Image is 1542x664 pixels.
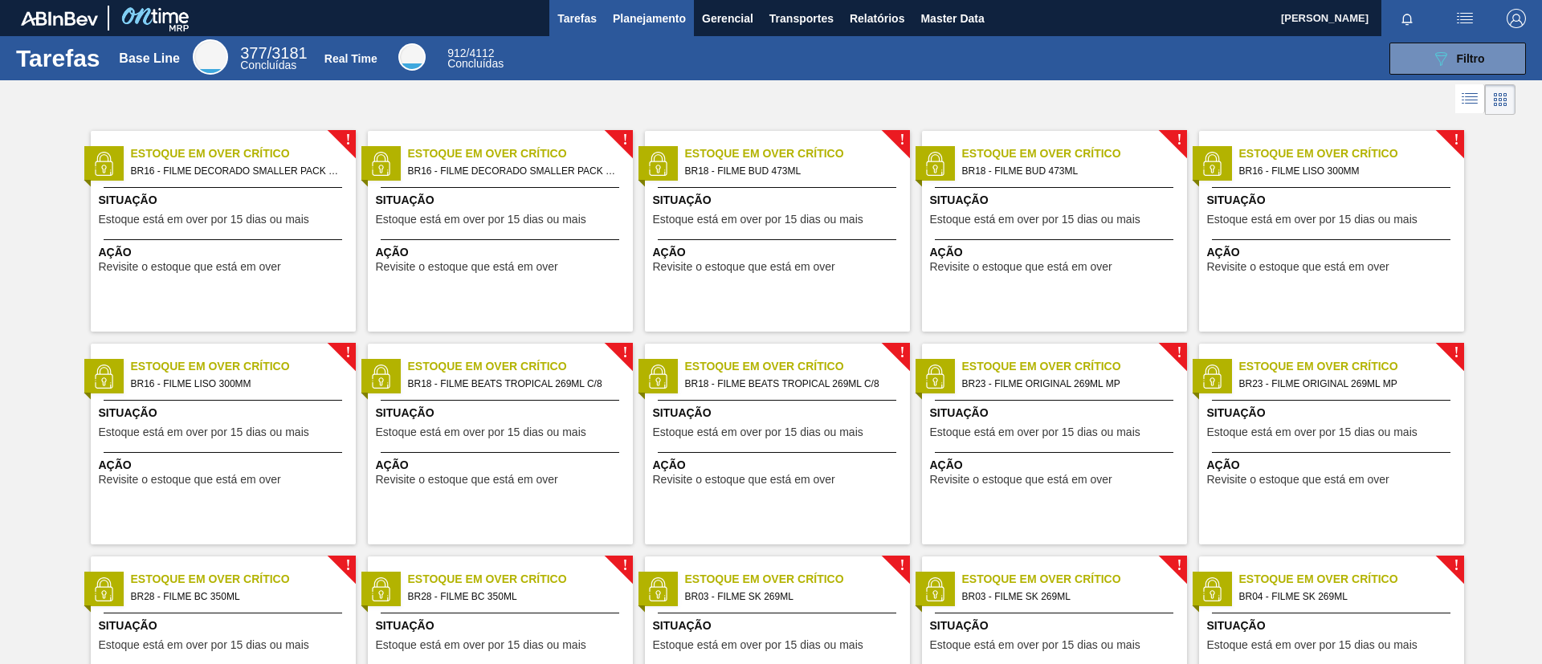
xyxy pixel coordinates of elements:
[622,347,627,359] span: !
[99,261,281,273] span: Revisite o estoque que está em over
[1389,43,1526,75] button: Filtro
[1177,347,1181,359] span: !
[930,639,1140,651] span: Estoque está em over por 15 dias ou mais
[685,375,897,393] span: BR18 - FILME BEATS TROPICAL 269ML C/8
[613,9,686,28] span: Planejamento
[923,152,947,176] img: status
[930,405,1183,422] span: Situação
[622,134,627,146] span: !
[653,214,863,226] span: Estoque está em over por 15 dias ou mais
[930,192,1183,209] span: Situação
[376,617,629,634] span: Situação
[1207,405,1460,422] span: Situação
[1207,457,1460,474] span: Ação
[99,244,352,261] span: Ação
[92,365,116,389] img: status
[240,47,307,71] div: Base Line
[99,639,309,651] span: Estoque está em over por 15 dias ou mais
[646,365,670,389] img: status
[1455,84,1485,115] div: Visão em Lista
[1207,214,1418,226] span: Estoque está em over por 15 dias ou mais
[1454,560,1458,572] span: !
[408,375,620,393] span: BR18 - FILME BEATS TROPICAL 269ML C/8
[1239,375,1451,393] span: BR23 - FILME ORIGINAL 269ML MP
[930,426,1140,438] span: Estoque está em over por 15 dias ou mais
[408,145,633,162] span: Estoque em Over Crítico
[769,9,834,28] span: Transportes
[930,457,1183,474] span: Ação
[930,474,1112,486] span: Revisite o estoque que está em over
[447,47,466,59] span: 912
[1454,347,1458,359] span: !
[131,358,356,375] span: Estoque em Over Crítico
[653,426,863,438] span: Estoque está em over por 15 dias ou mais
[21,11,98,26] img: TNhmsLtSVTkK8tSr43FrP2fwEKptu5GPRR3wAAAABJRU5ErkJggg==
[376,192,629,209] span: Situação
[646,577,670,601] img: status
[369,365,393,389] img: status
[1457,52,1485,65] span: Filtro
[447,48,504,69] div: Real Time
[376,261,558,273] span: Revisite o estoque que está em over
[376,214,586,226] span: Estoque está em over por 15 dias ou mais
[131,162,343,180] span: BR16 - FILME DECORADO SMALLER PACK 269ML
[408,571,633,588] span: Estoque em Over Crítico
[646,152,670,176] img: status
[962,358,1187,375] span: Estoque em Over Crítico
[119,51,180,66] div: Base Line
[685,145,910,162] span: Estoque em Over Crítico
[99,426,309,438] span: Estoque está em over por 15 dias ou mais
[99,405,352,422] span: Situação
[376,474,558,486] span: Revisite o estoque que está em over
[131,375,343,393] span: BR16 - FILME LISO 300MM
[1177,560,1181,572] span: !
[930,214,1140,226] span: Estoque está em over por 15 dias ou mais
[899,347,904,359] span: !
[345,347,350,359] span: !
[962,588,1174,605] span: BR03 - FILME SK 269ML
[1454,134,1458,146] span: !
[1239,358,1464,375] span: Estoque em Over Crítico
[240,44,307,62] span: / 3181
[557,9,597,28] span: Tarefas
[702,9,753,28] span: Gerencial
[685,162,897,180] span: BR18 - FILME BUD 473ML
[685,571,910,588] span: Estoque em Over Crítico
[923,577,947,601] img: status
[376,457,629,474] span: Ação
[1239,145,1464,162] span: Estoque em Over Crítico
[376,639,586,651] span: Estoque está em over por 15 dias ou mais
[99,617,352,634] span: Situação
[1507,9,1526,28] img: Logout
[962,145,1187,162] span: Estoque em Over Crítico
[131,145,356,162] span: Estoque em Over Crítico
[850,9,904,28] span: Relatórios
[345,134,350,146] span: !
[962,162,1174,180] span: BR18 - FILME BUD 473ML
[1207,244,1460,261] span: Ação
[240,44,267,62] span: 377
[1207,192,1460,209] span: Situação
[369,152,393,176] img: status
[622,560,627,572] span: !
[653,261,835,273] span: Revisite o estoque que está em over
[345,560,350,572] span: !
[653,639,863,651] span: Estoque está em over por 15 dias ou mais
[1207,639,1418,651] span: Estoque está em over por 15 dias ou mais
[99,192,352,209] span: Situação
[408,162,620,180] span: BR16 - FILME DECORADO SMALLER PACK 269ML
[240,59,296,71] span: Concluídas
[99,474,281,486] span: Revisite o estoque que está em over
[653,617,906,634] span: Situação
[923,365,947,389] img: status
[193,39,228,75] div: Base Line
[930,244,1183,261] span: Ação
[131,571,356,588] span: Estoque em Over Crítico
[16,49,100,67] h1: Tarefas
[930,261,1112,273] span: Revisite o estoque que está em over
[376,426,586,438] span: Estoque está em over por 15 dias ou mais
[1207,474,1389,486] span: Revisite o estoque que está em over
[685,358,910,375] span: Estoque em Over Crítico
[1381,7,1433,30] button: Notificações
[653,244,906,261] span: Ação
